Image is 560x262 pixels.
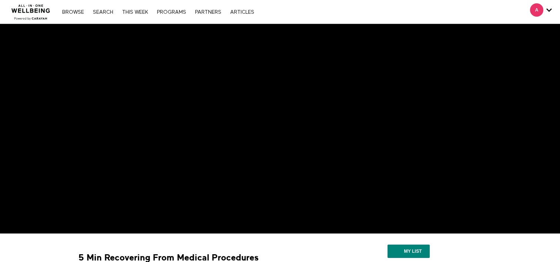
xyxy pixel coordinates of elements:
[388,245,429,258] button: My list
[191,10,225,15] a: PARTNERS
[153,10,190,15] a: PROGRAMS
[89,10,117,15] a: Search
[118,10,152,15] a: THIS WEEK
[58,10,88,15] a: Browse
[227,10,258,15] a: ARTICLES
[58,8,258,16] nav: Primary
